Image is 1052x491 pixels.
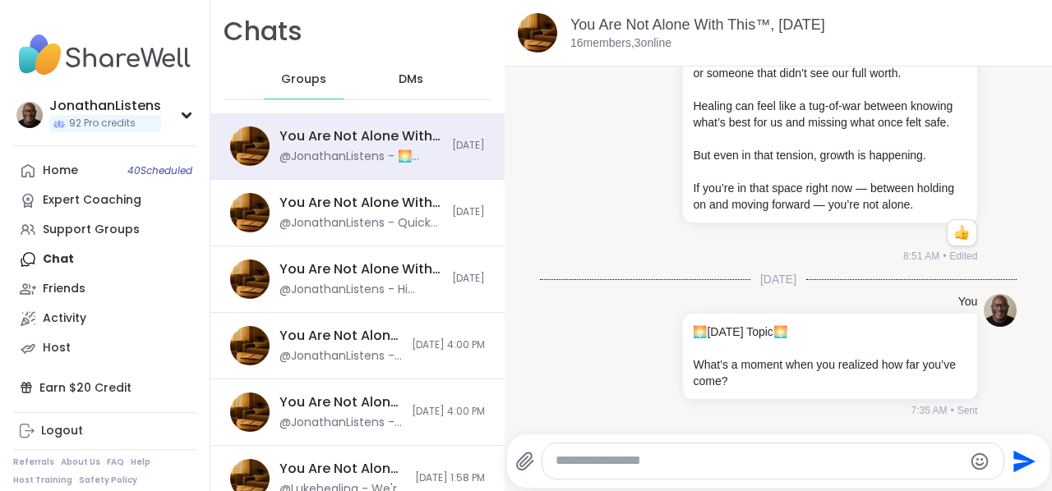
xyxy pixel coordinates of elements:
p: What’s a moment when you realized how far you’ve come? [693,356,967,389]
div: Earn $20 Credit [13,373,196,402]
a: Support Groups [13,215,196,245]
img: You Are Not Alone With This™, Oct 14 [230,126,270,166]
a: Referrals [13,457,54,468]
div: @JonathanListens - Quick Note About Session Registration I’ve noticed that some sessions fill up ... [279,348,402,365]
span: 92 Pro credits [69,117,136,131]
img: You Are Not Alone With This™: Midday Reset, Oct 17 [230,193,270,232]
span: DMs [399,71,423,88]
button: Emoji picker [970,452,990,471]
span: [DATE] [452,139,485,153]
span: 🌅 [773,325,787,338]
img: You Are Not Alone With This™: Midday Reset, Oct 11 [230,259,270,299]
h1: Chats [224,13,302,50]
div: Reaction list [948,220,976,246]
span: [DATE] 1:58 PM [415,471,485,485]
h4: You [958,294,978,310]
span: 🌅 [693,325,707,338]
div: @JonathanListens - 🌅 [DATE] Topic 🌅 What’s a moment when you realized how far you’ve come? [279,149,442,165]
a: Expert Coaching [13,186,196,215]
div: You Are Not Alone With This™, [DATE] [279,393,402,411]
a: About Us [61,457,100,468]
p: Healing can feel like a tug-of-war between knowing what’s best for us and missing what once felt ... [693,98,967,131]
span: [DATE] 4:00 PM [412,338,485,352]
span: • [950,403,953,418]
span: [DATE] [452,272,485,286]
button: Send [1004,443,1041,480]
span: 8:51 AM [903,249,939,264]
img: JonathanListens [16,102,43,128]
span: [DATE] 4:00 PM [412,405,485,419]
textarea: Type your message [556,452,962,470]
a: Help [131,457,150,468]
div: Support Groups [43,222,140,238]
div: You Are Not Alone With This™, [DATE] [279,127,442,145]
a: You Are Not Alone With This™, [DATE] [570,16,825,33]
span: [DATE] [452,205,485,219]
a: Activity [13,304,196,333]
p: If you’re in that space right now — between holding on and moving forward — you’re not alone. [693,180,967,213]
p: But even in that tension, growth is happening. [693,147,967,163]
div: You Are Not Alone With This™: Midday Reset, [DATE] [279,327,402,345]
img: https://sharewell-space-live.sfo3.digitaloceanspaces.com/user-generated/0e2c5150-e31e-4b6a-957d-4... [984,294,1017,327]
img: You Are Not Alone With This™, Oct 12 [230,392,270,432]
a: Home40Scheduled [13,156,196,186]
span: Groups [281,71,326,88]
a: Friends [13,274,196,304]
div: You Are Not Alone With This™: Midday Reset, [DATE] [279,194,442,212]
div: You Are Not Alone With This™: Midday Reset, [DATE] [279,460,405,478]
div: JonathanListens [49,97,161,115]
span: 40 Scheduled [127,164,192,177]
div: Expert Coaching [43,192,141,209]
div: Activity [43,310,86,327]
a: Host [13,333,196,363]
p: 16 members, 3 online [570,35,671,52]
a: Host Training [13,475,72,486]
div: Friends [43,281,85,297]
span: Sent [957,403,978,418]
div: @JonathanListens - Quick Note About Session Registration I’ve noticed that some of my sessions fi... [279,215,442,232]
div: @JonathanListens - Hi @JollyJessie38 My message was referring to my sessions. Thanks. [279,282,442,298]
a: Safety Policy [79,475,137,486]
p: [DATE] Topic [693,324,967,340]
span: Edited [949,249,977,264]
div: Host [43,340,71,356]
span: • [943,249,946,264]
div: @JonathanListens - Quick Note About Session Registration I’ve noticed that some sessions fill up ... [279,415,402,431]
div: You Are Not Alone With This™: Midday Reset, [DATE] [279,260,442,278]
img: You Are Not Alone With This™, Oct 14 [518,13,557,53]
div: Home [43,163,78,179]
a: Logout [13,416,196,446]
a: FAQ [107,457,124,468]
div: Logout [41,423,83,439]
img: ShareWell Nav Logo [13,26,196,84]
span: [DATE] [750,271,806,287]
img: You Are Not Alone With This™: Midday Reset, Oct 12 [230,326,270,365]
button: Reactions: like [953,227,970,240]
span: 7:35 AM [911,403,947,418]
